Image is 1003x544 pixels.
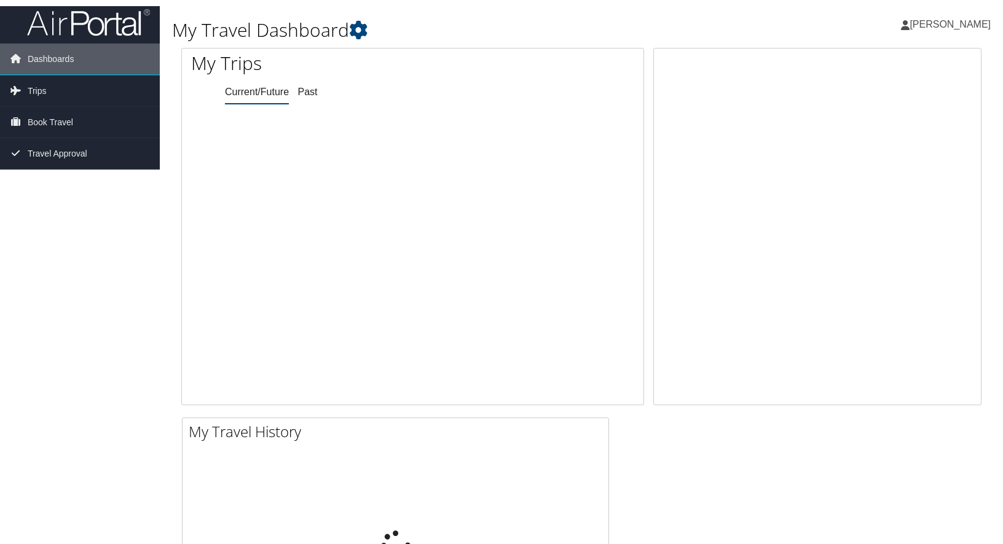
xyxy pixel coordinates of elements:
img: airportal-logo.png [27,8,150,37]
a: Past [298,87,318,97]
a: [PERSON_NAME] [901,6,1003,43]
a: Current/Future [225,87,289,97]
span: Dashboards [28,44,74,74]
h2: My Travel History [189,421,608,442]
span: [PERSON_NAME] [910,19,991,29]
span: Trips [28,76,47,106]
span: Travel Approval [28,138,87,169]
h1: My Travel Dashboard [172,17,718,43]
span: Book Travel [28,107,73,138]
h1: My Trips [191,50,442,76]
